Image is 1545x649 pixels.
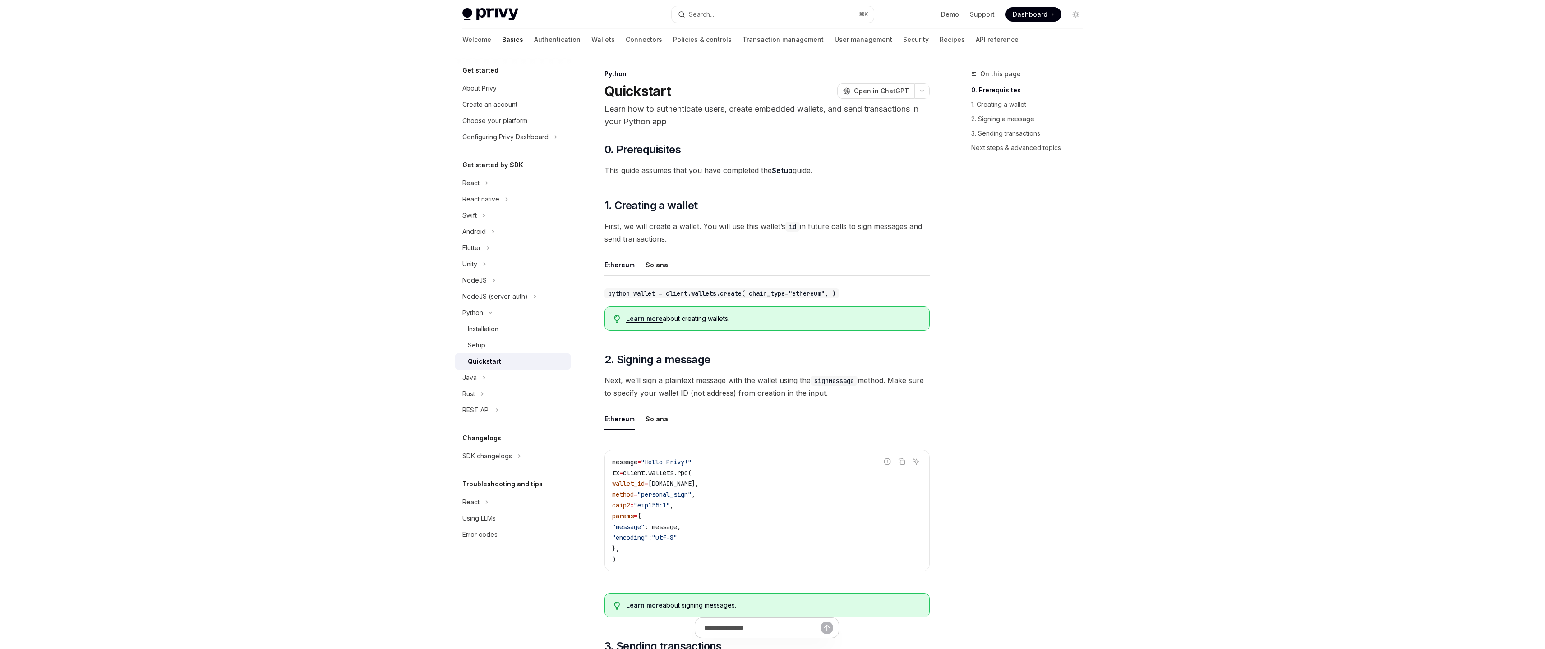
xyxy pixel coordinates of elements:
a: Connectors [626,29,662,50]
code: python wallet = client.wallets.create( chain_type="ethereum", ) [604,288,839,298]
div: Ethereum [604,254,635,275]
h5: Changelogs [462,433,501,443]
span: "Hello Privy!" [641,458,692,466]
span: 1. Creating a wallet [604,198,698,213]
a: Demo [941,10,959,19]
a: Create an account [455,96,571,113]
a: Transaction management [743,29,824,50]
span: Open in ChatGPT [854,87,909,96]
a: API reference [976,29,1019,50]
span: "encoding" [612,534,648,542]
button: Toggle Swift section [455,207,571,224]
span: message [612,458,637,466]
div: React [462,497,480,507]
span: client.wallets.rpc( [623,469,692,477]
a: Security [903,29,929,50]
button: Toggle Android section [455,224,571,240]
div: about creating wallets. [626,314,920,323]
span: = [630,501,634,509]
button: Toggle Unity section [455,256,571,272]
a: User management [835,29,892,50]
div: NodeJS (server-auth) [462,291,528,302]
a: Learn more [626,315,663,323]
a: 1. Creating a wallet [971,97,1090,112]
div: Flutter [462,242,481,253]
div: React native [462,194,499,205]
button: Toggle React section [455,175,571,191]
span: method [612,490,634,498]
a: Dashboard [1005,7,1061,22]
code: id [785,222,800,232]
div: Choose your platform [462,115,527,126]
h1: Quickstart [604,83,671,99]
button: Toggle Configuring Privy Dashboard section [455,129,571,145]
div: Configuring Privy Dashboard [462,132,549,142]
div: Create an account [462,99,517,110]
span: "eip155:1" [634,501,670,509]
a: Installation [455,321,571,337]
span: Next, we’ll sign a plaintext message with the wallet using the method. Make sure to specify your ... [604,374,930,399]
span: caip2 [612,501,630,509]
a: Support [970,10,995,19]
a: Basics [502,29,523,50]
a: Using LLMs [455,510,571,526]
div: Rust [462,388,475,399]
span: : [648,534,652,542]
button: Copy the contents from the code block [896,456,908,467]
a: Welcome [462,29,491,50]
div: SDK changelogs [462,451,512,462]
span: First, we will create a wallet. You will use this wallet’s in future calls to sign messages and s... [604,220,930,245]
div: NodeJS [462,275,487,286]
button: Toggle React native section [455,191,571,207]
a: 3. Sending transactions [971,126,1090,141]
button: Toggle REST API section [455,402,571,418]
span: ) [612,555,616,563]
span: [DOMAIN_NAME], [648,480,699,488]
span: = [634,490,637,498]
button: Toggle Rust section [455,386,571,402]
span: tx [612,469,619,477]
span: = [637,458,641,466]
svg: Tip [614,602,620,610]
div: Ethereum [604,408,635,430]
span: wallet_id [612,480,645,488]
button: Toggle SDK changelogs section [455,448,571,464]
div: Installation [468,324,498,334]
div: Java [462,372,477,383]
div: Python [604,69,930,78]
h5: Get started [462,65,498,76]
h5: Get started by SDK [462,160,523,170]
a: 2. Signing a message [971,112,1090,126]
span: "message" [612,523,645,531]
a: Learn more [626,601,663,609]
span: }, [612,544,619,553]
span: "personal_sign" [637,490,692,498]
a: Choose your platform [455,113,571,129]
a: Recipes [940,29,965,50]
button: Report incorrect code [881,456,893,467]
div: Setup [468,340,485,351]
button: Toggle NodeJS (server-auth) section [455,288,571,305]
a: Policies & controls [673,29,732,50]
a: 0. Prerequisites [971,83,1090,97]
span: 2. Signing a message [604,352,710,367]
span: "utf-8" [652,534,677,542]
div: Solana [646,254,668,275]
div: Using LLMs [462,513,496,524]
p: Learn how to authenticate users, create embedded wallets, and send transactions in your Python app [604,103,930,128]
span: On this page [980,69,1021,79]
span: { [637,512,641,520]
button: Toggle Python section [455,305,571,321]
div: about signing messages. [626,601,920,610]
a: Setup [772,166,793,175]
a: Error codes [455,526,571,543]
input: Ask a question... [704,618,821,638]
button: Toggle Flutter section [455,240,571,256]
button: Toggle Java section [455,370,571,386]
img: light logo [462,8,518,21]
a: Wallets [591,29,615,50]
span: , [692,490,695,498]
span: = [634,512,637,520]
div: React [462,178,480,188]
button: Open search [672,6,874,23]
